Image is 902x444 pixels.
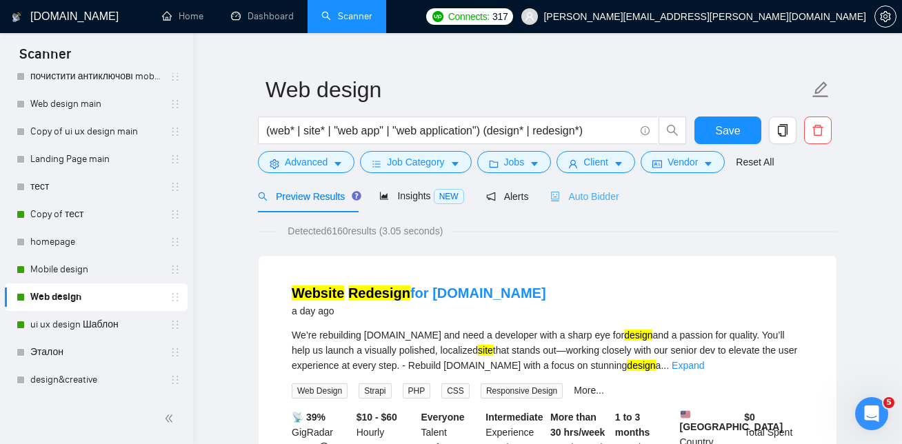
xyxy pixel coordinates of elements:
[292,327,803,373] div: We’re rebuilding [DOMAIN_NAME] and need a developer with a sharp eye for and a passion for qualit...
[170,181,181,192] span: holder
[30,366,161,394] a: design&creative
[270,159,279,169] span: setting
[30,283,161,311] a: Web design
[170,126,181,137] span: holder
[170,99,181,110] span: holder
[680,410,783,432] b: [GEOGRAPHIC_DATA]
[164,412,178,425] span: double-left
[30,201,161,228] a: Copy of тест
[292,285,344,301] mark: Website
[292,383,348,398] span: Web Design
[681,410,690,419] img: 🇺🇸
[661,360,669,371] span: ...
[170,374,181,385] span: holder
[614,159,623,169] span: caret-down
[883,397,894,408] span: 5
[550,192,560,201] span: robot
[641,151,725,173] button: idcardVendorcaret-down
[769,117,796,144] button: copy
[672,360,704,371] a: Expand
[627,360,655,371] mark: design
[659,124,685,137] span: search
[441,383,470,398] span: CSS
[30,173,161,201] a: тест
[30,256,161,283] a: Mobile design
[170,347,181,358] span: holder
[875,11,896,22] span: setting
[387,154,444,170] span: Job Category
[659,117,686,144] button: search
[266,122,634,139] input: Search Freelance Jobs...
[450,159,460,169] span: caret-down
[265,72,809,107] input: Scanner name...
[492,9,508,24] span: 317
[379,190,463,201] span: Insights
[170,292,181,303] span: holder
[583,154,608,170] span: Client
[30,63,161,90] a: почистити антиключові mobile design main
[348,285,410,301] mark: Redesign
[804,117,832,144] button: delete
[292,303,546,319] div: a day ago
[333,159,343,169] span: caret-down
[525,12,534,21] span: user
[812,81,830,99] span: edit
[485,412,543,423] b: Intermediate
[874,11,896,22] a: setting
[258,151,354,173] button: settingAdvancedcaret-down
[574,385,604,396] a: More...
[477,151,552,173] button: folderJobscaret-down
[357,412,397,423] b: $10 - $60
[30,311,161,339] a: ui ux design Шаблон
[486,191,529,202] span: Alerts
[12,6,21,28] img: logo
[170,71,181,82] span: holder
[170,209,181,220] span: holder
[30,228,161,256] a: homepage
[703,159,713,169] span: caret-down
[550,191,619,202] span: Auto Bidder
[855,397,888,430] iframe: Intercom live chat
[486,192,496,201] span: notification
[615,412,650,438] b: 1 to 3 months
[30,90,161,118] a: Web design main
[258,192,268,201] span: search
[489,159,499,169] span: folder
[668,154,698,170] span: Vendor
[550,412,605,438] b: More than 30 hrs/week
[715,122,740,139] span: Save
[568,159,578,169] span: user
[434,189,464,204] span: NEW
[285,154,328,170] span: Advanced
[504,154,525,170] span: Jobs
[360,151,471,173] button: barsJob Categorycaret-down
[278,223,452,239] span: Detected 6160 results (3.05 seconds)
[770,124,796,137] span: copy
[231,10,294,22] a: dashboardDashboard
[8,44,82,73] span: Scanner
[432,11,443,22] img: upwork-logo.png
[624,330,652,341] mark: design
[652,159,662,169] span: idcard
[170,154,181,165] span: holder
[421,412,465,423] b: Everyone
[359,383,391,398] span: Strapi
[30,339,161,366] a: Эталон
[5,3,188,394] li: My Scanners
[30,145,161,173] a: Landing Page main
[403,383,431,398] span: PHP
[292,412,325,423] b: 📡 39%
[258,191,357,202] span: Preview Results
[170,236,181,248] span: holder
[481,383,563,398] span: Responsive Design
[350,190,363,202] div: Tooltip anchor
[641,126,650,135] span: info-circle
[557,151,635,173] button: userClientcaret-down
[805,124,831,137] span: delete
[170,264,181,275] span: holder
[292,285,546,301] a: Website Redesignfor [DOMAIN_NAME]
[694,117,761,144] button: Save
[736,154,774,170] a: Reset All
[478,345,493,356] mark: site
[30,118,161,145] a: Copy of ui ux design main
